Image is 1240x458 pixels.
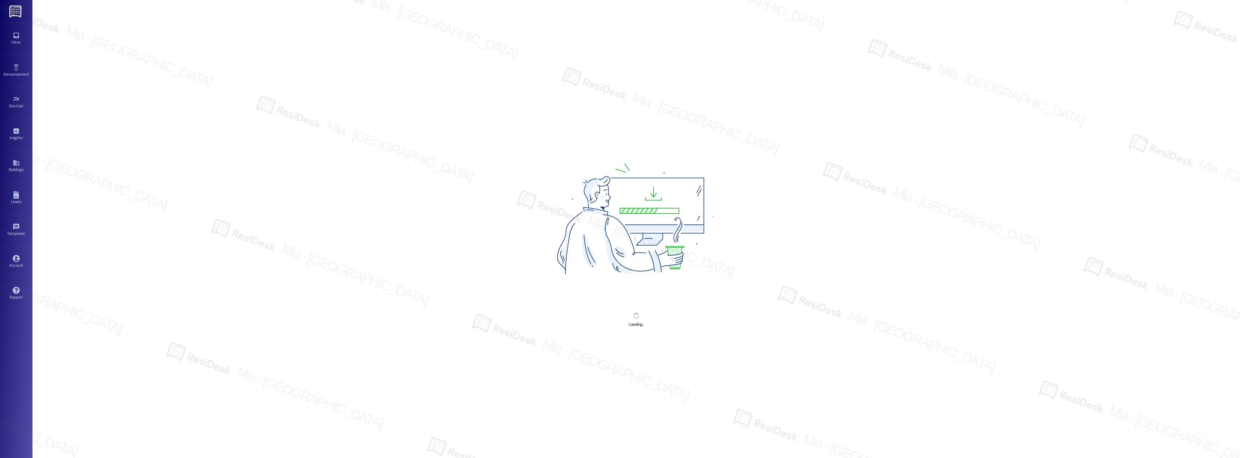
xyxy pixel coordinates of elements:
[3,126,29,143] a: Insights •
[3,94,29,111] a: Site Visit •
[3,221,29,239] a: Templates •
[3,253,29,271] a: Account
[22,135,23,139] span: •
[29,71,30,76] span: •
[3,30,29,47] a: Inbox
[25,230,26,235] span: •
[629,321,643,328] div: Loading...
[3,285,29,302] a: Support
[3,189,29,207] a: Leads
[23,103,24,107] span: •
[3,157,29,175] a: Buildings
[9,6,23,18] img: ResiDesk Logo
